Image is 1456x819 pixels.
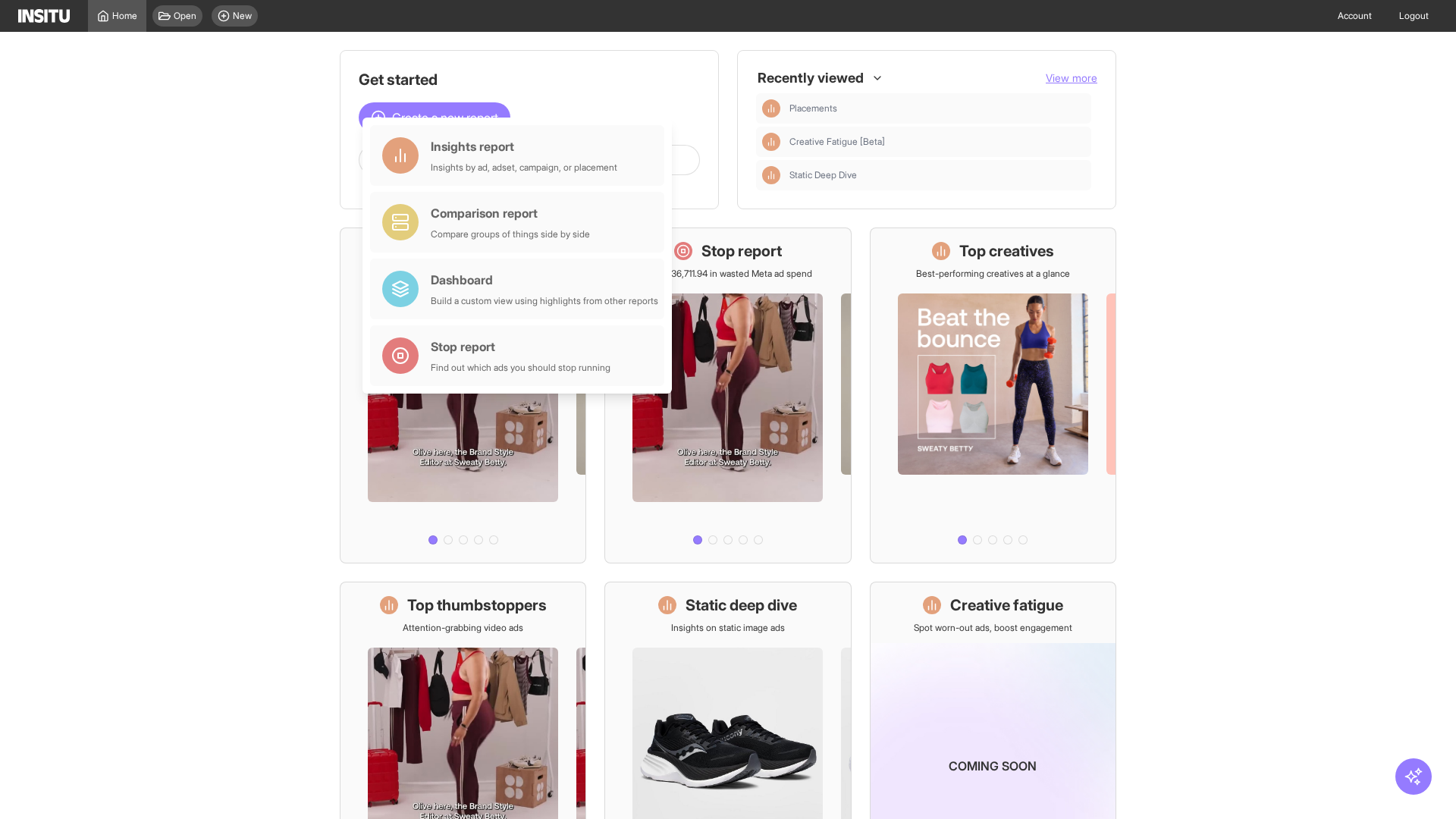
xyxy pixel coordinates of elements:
span: View more [1046,71,1097,84]
p: Best-performing creatives at a glance [916,268,1070,280]
button: Create a new report [359,102,510,133]
h1: Get started [359,69,700,90]
div: Comparison report [431,204,590,222]
div: Compare groups of things side by side [431,228,590,240]
p: Save £36,711.94 in wasted Meta ad spend [644,268,812,280]
button: View more [1046,71,1097,86]
span: Static Deep Dive [789,169,1085,181]
span: Open [174,10,196,22]
h1: Stop report [701,240,782,262]
span: New [233,10,252,22]
div: Dashboard [431,271,658,289]
p: Insights on static image ads [671,622,785,634]
p: Attention-grabbing video ads [403,622,523,634]
a: Top creativesBest-performing creatives at a glance [870,227,1116,563]
img: Logo [18,9,70,23]
div: Insights by ad, adset, campaign, or placement [431,162,617,174]
h1: Top creatives [959,240,1054,262]
div: Build a custom view using highlights from other reports [431,295,658,307]
div: Find out which ads you should stop running [431,362,610,374]
span: Creative Fatigue [Beta] [789,136,1085,148]
div: Stop report [431,337,610,356]
span: Home [112,10,137,22]
h1: Static deep dive [686,595,797,616]
span: Static Deep Dive [789,169,857,181]
div: Insights report [431,137,617,155]
a: Stop reportSave £36,711.94 in wasted Meta ad spend [604,227,851,563]
span: Creative Fatigue [Beta] [789,136,885,148]
h1: Top thumbstoppers [407,595,547,616]
span: Placements [789,102,837,115]
div: Insights [762,133,780,151]
div: Insights [762,166,780,184]
div: Insights [762,99,780,118]
a: What's live nowSee all active ads instantly [340,227,586,563]
span: Placements [789,102,1085,115]
span: Create a new report [392,108,498,127]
